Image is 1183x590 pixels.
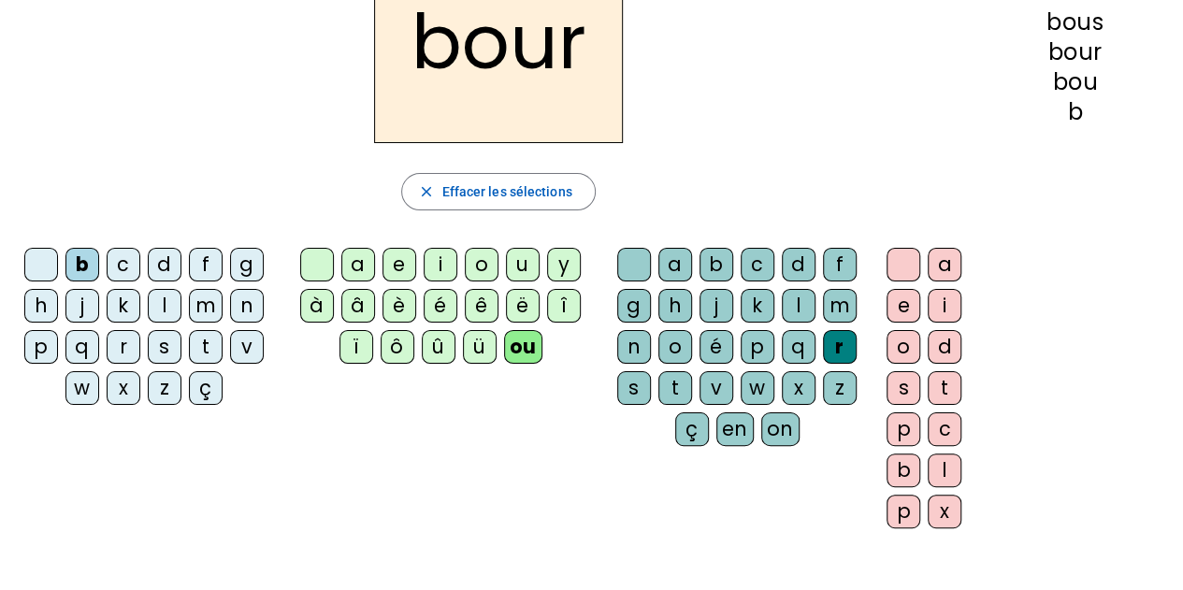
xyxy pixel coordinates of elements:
div: z [823,371,857,405]
div: s [148,330,181,364]
div: en [716,412,754,446]
div: b [997,101,1153,123]
div: q [782,330,815,364]
div: s [617,371,651,405]
div: t [658,371,692,405]
div: a [658,248,692,281]
div: o [465,248,498,281]
span: Effacer les sélections [441,180,571,203]
div: î [547,289,581,323]
div: w [65,371,99,405]
div: o [658,330,692,364]
div: c [928,412,961,446]
div: d [928,330,961,364]
div: i [928,289,961,323]
div: y [547,248,581,281]
div: ou [504,330,542,364]
div: p [887,412,920,446]
div: n [617,330,651,364]
div: b [65,248,99,281]
div: ê [465,289,498,323]
div: o [887,330,920,364]
div: z [148,371,181,405]
div: v [230,330,264,364]
div: b [700,248,733,281]
div: g [617,289,651,323]
div: q [65,330,99,364]
div: x [107,371,140,405]
div: v [700,371,733,405]
div: f [189,248,223,281]
div: c [741,248,774,281]
div: r [107,330,140,364]
div: u [506,248,540,281]
div: p [24,330,58,364]
div: r [823,330,857,364]
div: é [424,289,457,323]
div: â [341,289,375,323]
div: d [148,248,181,281]
div: h [658,289,692,323]
div: b [887,453,920,487]
div: l [782,289,815,323]
div: e [382,248,416,281]
div: a [341,248,375,281]
div: i [424,248,457,281]
div: bous [997,11,1153,34]
div: bou [997,71,1153,94]
div: e [887,289,920,323]
div: x [782,371,815,405]
div: ç [189,371,223,405]
div: ï [339,330,373,364]
div: l [148,289,181,323]
div: bour [997,41,1153,64]
div: ü [463,330,497,364]
div: é [700,330,733,364]
button: Effacer les sélections [401,173,595,210]
div: ë [506,289,540,323]
div: x [928,495,961,528]
div: f [823,248,857,281]
div: à [300,289,334,323]
div: k [107,289,140,323]
div: p [887,495,920,528]
div: è [382,289,416,323]
div: k [741,289,774,323]
div: p [741,330,774,364]
div: on [761,412,800,446]
div: j [65,289,99,323]
div: ô [381,330,414,364]
div: d [782,248,815,281]
div: l [928,453,961,487]
mat-icon: close [417,183,434,200]
div: j [700,289,733,323]
div: m [823,289,857,323]
div: m [189,289,223,323]
div: w [741,371,774,405]
div: h [24,289,58,323]
div: t [928,371,961,405]
div: c [107,248,140,281]
div: ç [675,412,709,446]
div: a [928,248,961,281]
div: n [230,289,264,323]
div: g [230,248,264,281]
div: t [189,330,223,364]
div: û [422,330,455,364]
div: s [887,371,920,405]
